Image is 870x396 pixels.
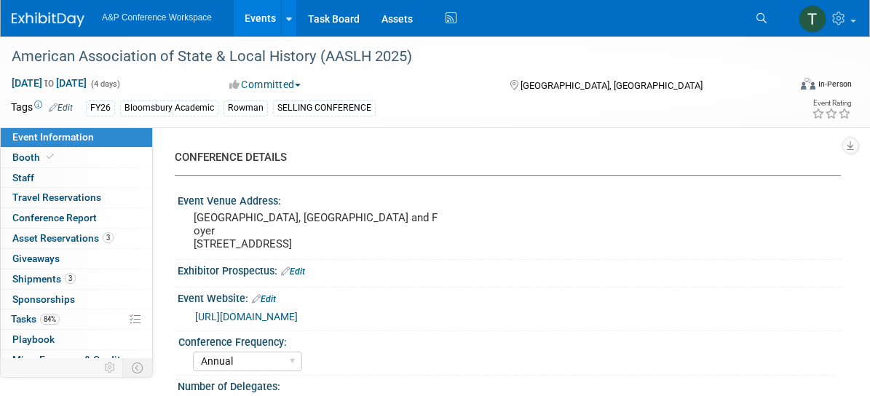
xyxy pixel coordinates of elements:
img: Taylor Thompson [799,5,826,33]
span: A&P Conference Workspace [102,12,212,23]
a: Giveaways [1,249,152,269]
div: American Association of State & Local History (AASLH 2025) [7,44,770,70]
span: to [42,77,56,89]
span: [GEOGRAPHIC_DATA], [GEOGRAPHIC_DATA] [521,80,703,91]
div: FY26 [86,100,115,116]
a: Asset Reservations3 [1,229,152,248]
span: 3 [65,273,76,284]
span: Playbook [12,333,55,345]
div: Event Website: [178,288,841,306]
span: Giveaways [12,253,60,264]
span: Conference Report [12,212,97,223]
a: Edit [49,103,73,113]
a: Travel Reservations [1,188,152,207]
td: Toggle Event Tabs [123,358,153,377]
a: [URL][DOMAIN_NAME] [195,311,298,322]
a: Misc. Expenses & Credits [1,350,152,370]
pre: [GEOGRAPHIC_DATA], [GEOGRAPHIC_DATA] and Foyer [STREET_ADDRESS] [194,211,438,250]
span: Travel Reservations [12,191,101,203]
img: Format-Inperson.png [801,78,815,90]
div: Bloomsbury Academic [120,100,218,116]
img: ExhibitDay [12,12,84,27]
div: Event Rating [812,100,851,107]
div: Conference Frequency: [178,331,834,349]
a: Edit [281,266,305,277]
span: 84% [40,314,60,325]
div: Event Format [721,76,852,98]
span: Staff [12,172,34,183]
span: Tasks [11,313,60,325]
a: Sponsorships [1,290,152,309]
i: Booth reservation complete [47,153,54,161]
td: Tags [11,100,73,116]
div: In-Person [818,79,852,90]
span: Event Information [12,131,94,143]
a: Booth [1,148,152,167]
div: Number of Delegates: [178,376,841,394]
span: Asset Reservations [12,232,114,244]
button: Committed [224,77,307,92]
span: [DATE] [DATE] [11,76,87,90]
td: Personalize Event Tab Strip [98,358,123,377]
div: Rowman [224,100,268,116]
span: Booth [12,151,57,163]
div: Exhibitor Prospectus: [178,260,841,279]
a: Edit [252,294,276,304]
div: CONFERENCE DETAILS [175,150,830,165]
span: Misc. Expenses & Credits [12,354,126,365]
span: (4 days) [90,79,120,89]
span: 3 [103,232,114,243]
a: Conference Report [1,208,152,228]
a: Playbook [1,330,152,349]
div: Event Venue Address: [178,190,841,208]
a: Shipments3 [1,269,152,289]
a: Staff [1,168,152,188]
span: Sponsorships [12,293,75,305]
a: Event Information [1,127,152,147]
span: Shipments [12,273,76,285]
a: Tasks84% [1,309,152,329]
div: SELLING CONFERENCE [273,100,376,116]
